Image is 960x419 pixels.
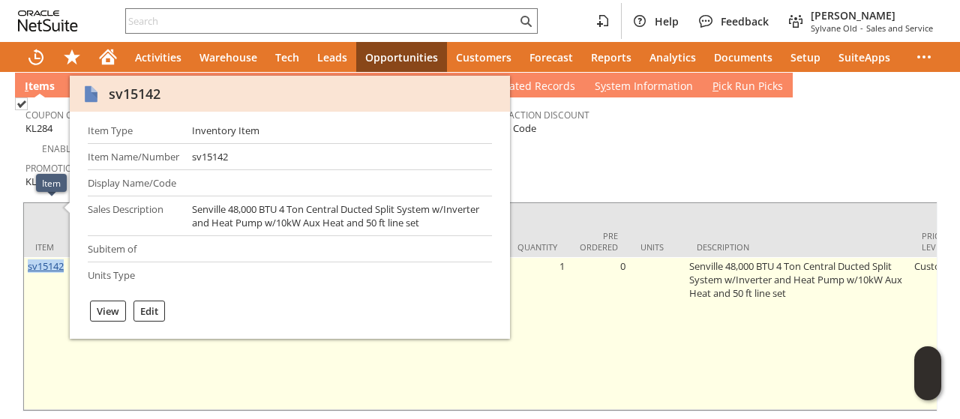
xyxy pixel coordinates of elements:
[42,142,163,155] a: Enable Item Line Shipping
[860,22,863,34] span: -
[790,50,820,64] span: Setup
[35,241,69,253] div: Item
[640,42,705,72] a: Analytics
[922,230,955,253] div: Price Level
[866,22,933,34] span: Sales and Service
[529,50,573,64] span: Forecast
[18,10,78,31] svg: logo
[54,42,90,72] div: Shortcuts
[517,241,557,253] div: Quantity
[517,12,535,30] svg: Search
[18,42,54,72] a: Recent Records
[25,162,79,175] a: Promotion
[190,42,266,72] a: Warehouse
[649,50,696,64] span: Analytics
[914,346,941,400] iframe: Click here to launch Oracle Guided Learning Help Panel
[275,50,299,64] span: Tech
[914,374,941,401] span: Oracle Guided Learning Widget. To move around, please hold and drag
[317,50,347,64] span: Leads
[192,202,492,229] div: Senville 48,000 BTU 4 Ton Central Ducted Split System w/Inverter and Heat Pump w/10kW Aux Heat an...
[90,301,126,322] div: View
[365,50,438,64] span: Opportunities
[88,202,180,216] div: Sales Description
[88,150,180,163] div: Item Name/Number
[591,50,631,64] span: Reports
[568,257,629,410] td: 0
[199,50,257,64] span: Warehouse
[705,42,781,72] a: Documents
[97,304,119,318] label: View
[506,257,568,410] td: 1
[88,124,180,137] div: Item Type
[685,257,910,410] td: Senville 48,000 BTU 4 Ton Central Ducted Split System w/Inverter and Heat Pump w/10kW Aux Heat an...
[781,42,829,72] a: Setup
[27,48,45,66] svg: Recent Records
[25,79,28,93] span: I
[88,242,180,256] div: Subitem of
[714,50,772,64] span: Documents
[721,14,769,28] span: Feedback
[712,79,718,93] span: P
[829,42,899,72] a: SuiteApps
[99,48,117,66] svg: Home
[15,97,28,110] img: Checked
[811,8,933,22] span: [PERSON_NAME]
[580,230,618,253] div: Pre Ordered
[709,79,787,95] a: Pick Run Picks
[918,76,936,94] a: Unrolled view on
[356,42,447,72] a: Opportunities
[697,241,899,253] div: Description
[126,12,517,30] input: Search
[28,259,64,273] a: sv15142
[308,42,356,72] a: Leads
[591,79,697,95] a: System Information
[490,79,579,95] a: Related Records
[140,304,158,318] label: Edit
[811,22,857,34] span: Sylvane Old
[601,79,606,93] span: y
[88,268,180,282] div: Units Type
[25,109,91,121] a: Coupon Code
[266,42,308,72] a: Tech
[906,42,942,72] div: More menus
[135,50,181,64] span: Activities
[25,121,52,136] span: KL284
[63,48,81,66] svg: Shortcuts
[655,14,679,28] span: Help
[133,301,165,322] div: Edit
[456,50,511,64] span: Customers
[480,109,589,121] a: Transaction Discount
[88,176,180,190] div: Display Name/Code
[90,42,126,72] a: Home
[25,175,52,189] span: KL284
[640,241,674,253] div: Units
[582,42,640,72] a: Reports
[520,42,582,72] a: Forecast
[126,42,190,72] a: Activities
[42,177,61,189] div: Item
[192,150,228,163] div: sv15142
[21,79,58,95] a: Items
[838,50,890,64] span: SuiteApps
[192,124,259,137] div: Inventory Item
[447,42,520,72] a: Customers
[109,85,160,103] div: sv15142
